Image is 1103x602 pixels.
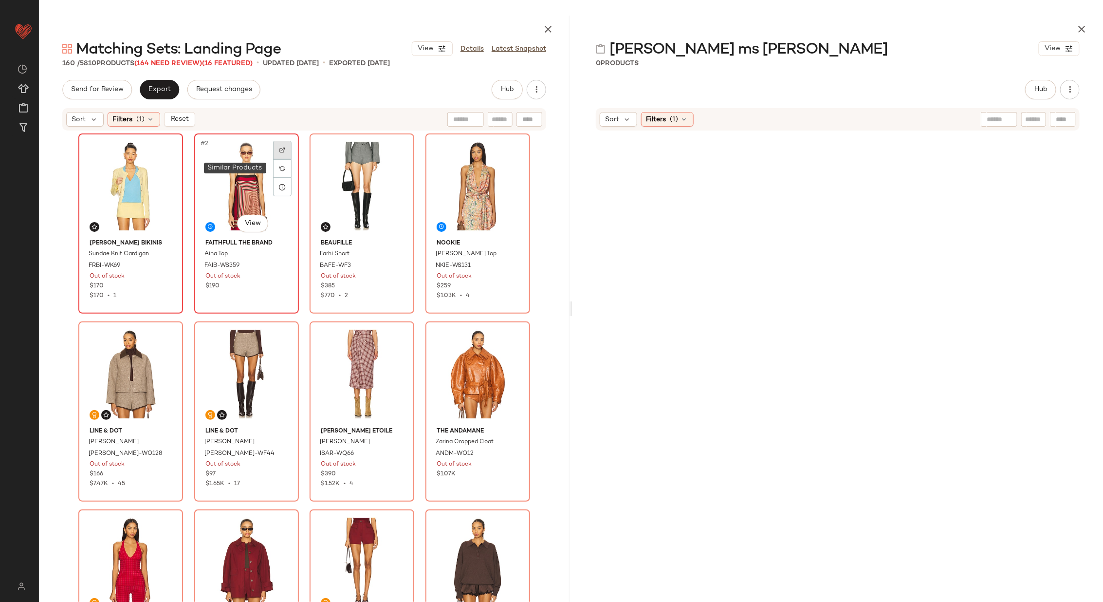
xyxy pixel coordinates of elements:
[170,115,188,123] span: Reset
[113,114,133,125] span: Filters
[412,41,453,56] button: View
[670,114,679,125] span: (1)
[1034,86,1048,94] span: Hub
[460,44,484,54] a: Details
[321,272,356,281] span: Out of stock
[335,293,345,299] span: •
[320,262,351,270] span: BAFE-WF3
[224,481,234,487] span: •
[90,293,104,299] span: $170
[345,293,348,299] span: 2
[200,139,210,149] span: #2
[62,44,72,54] img: svg%3e
[205,470,216,479] span: $97
[62,58,253,69] div: Products
[89,262,120,270] span: FRBI-WK69
[320,450,354,458] span: ISAR-WQ66
[244,220,261,227] span: View
[437,460,472,469] span: Out of stock
[113,293,116,299] span: 1
[90,282,104,291] span: $170
[492,44,546,54] a: Latest Snapshot
[436,450,474,458] span: ANDM-WO12
[323,57,325,69] span: •
[437,470,456,479] span: $1.07K
[204,450,275,458] span: [PERSON_NAME]-WF44
[1039,41,1080,56] button: View
[12,583,31,590] img: svg%3e
[605,114,619,125] span: Sort
[90,460,125,469] span: Out of stock
[205,282,220,291] span: $190
[76,40,281,59] span: Matching Sets: Landing Page
[14,21,33,41] img: heart_red.DM2ytmEG.svg
[492,80,523,99] button: Hub
[1044,45,1061,53] span: View
[429,325,527,423] img: ANDM-WO12_V1.jpg
[198,325,295,423] img: LEAX-WF44_V1.jpg
[456,293,466,299] span: •
[202,60,253,67] span: (16 Featured)
[62,60,80,67] span: 160 /
[466,293,470,299] span: 4
[205,481,224,487] span: $1.65K
[82,325,180,423] img: LEAX-WO128_V1.jpg
[321,282,335,291] span: $385
[204,250,228,259] span: Aina Top
[320,438,370,447] span: [PERSON_NAME]
[279,166,285,171] img: svg%3e
[89,438,139,447] span: [PERSON_NAME]
[90,481,108,487] span: $7.47K
[596,60,601,67] span: 0
[436,438,494,447] span: Zarina Cropped Coat
[321,470,336,479] span: $390
[205,239,288,248] span: FAITHFULL THE BRAND
[500,86,514,94] span: Hub
[429,137,527,235] img: NKIE-WS131_V1.jpg
[321,293,335,299] span: $770
[198,137,295,235] img: FAIB-WS359_V1.jpg
[313,325,411,423] img: ISAR-WQ66_V1.jpg
[80,60,96,67] span: 5810
[92,224,97,230] img: svg%3e
[1025,80,1056,99] button: Hub
[437,427,519,436] span: The Andamane
[257,57,259,69] span: •
[71,86,124,94] span: Send for Review
[646,114,666,125] span: Filters
[134,60,202,67] span: (164 Need Review)
[103,412,109,418] img: svg%3e
[140,80,179,99] button: Export
[90,272,125,281] span: Out of stock
[437,282,451,291] span: $259
[207,412,213,418] img: svg%3e
[118,481,125,487] span: 45
[137,114,145,125] span: (1)
[321,239,403,248] span: Beaufille
[321,460,356,469] span: Out of stock
[437,293,456,299] span: $1.03K
[89,250,149,259] span: Sundae Knit Cardigan
[436,262,471,270] span: NKIE-WS131
[321,427,403,436] span: [PERSON_NAME] Etoile
[279,147,285,153] img: svg%3e
[89,450,163,458] span: [PERSON_NAME]-WO128
[90,470,103,479] span: $166
[437,239,519,248] span: Nookie
[237,215,268,232] button: View
[609,40,888,59] span: [PERSON_NAME] ms [PERSON_NAME]
[90,239,172,248] span: [PERSON_NAME] Bikinis
[321,481,340,487] span: $1.52K
[234,481,240,487] span: 17
[82,137,180,235] img: FRBI-WK69_V1.jpg
[204,438,255,447] span: [PERSON_NAME]
[205,272,240,281] span: Out of stock
[263,58,319,69] p: updated [DATE]
[187,80,260,99] button: Request changes
[596,58,639,69] div: Products
[62,80,132,99] button: Send for Review
[72,114,86,125] span: Sort
[196,86,252,94] span: Request changes
[204,262,239,270] span: FAIB-WS359
[148,86,171,94] span: Export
